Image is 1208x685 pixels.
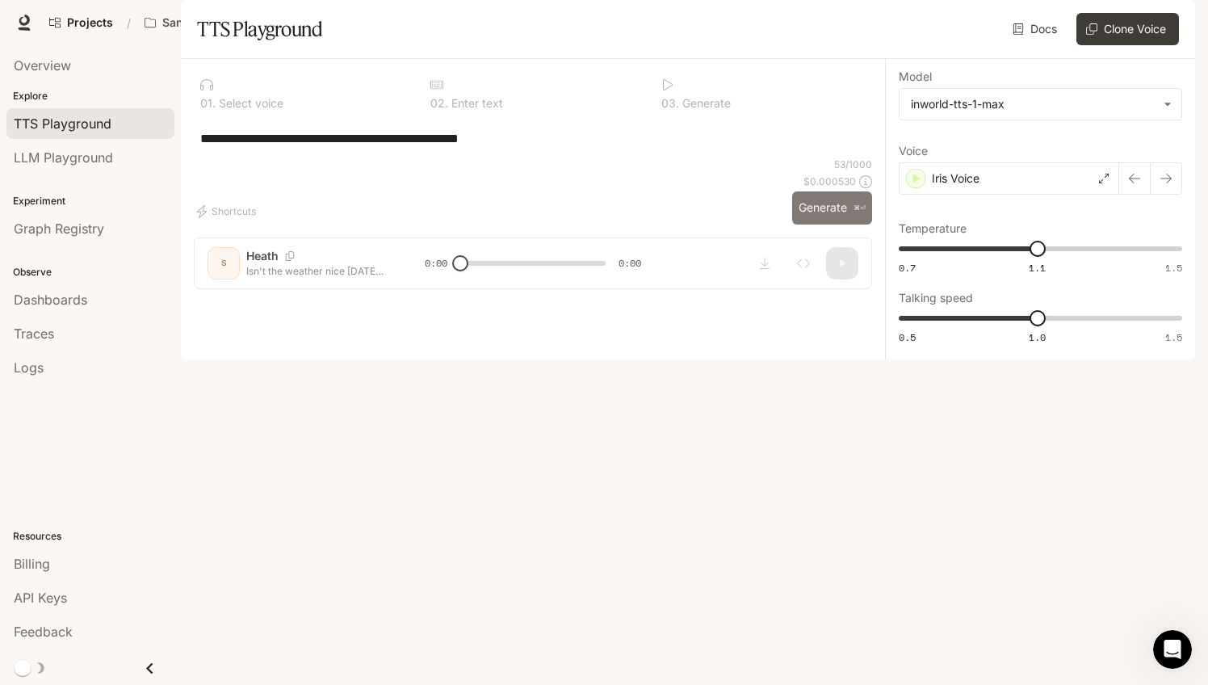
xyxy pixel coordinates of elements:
p: $ 0.000530 [803,174,856,188]
p: Model [899,71,932,82]
span: 1.5 [1165,261,1182,275]
button: Open workspace menu [137,6,249,39]
button: Generate⌘⏎ [792,191,872,225]
span: 1.1 [1029,261,1046,275]
p: Temperature [899,223,967,234]
div: / [120,15,137,32]
p: ⌘⏎ [854,204,866,213]
button: Shortcuts [194,199,262,225]
div: inworld-tts-1-max [900,89,1181,120]
a: Docs [1009,13,1063,45]
p: Voice [899,145,928,157]
span: 1.0 [1029,330,1046,344]
span: 0.5 [899,330,916,344]
span: 1.5 [1165,330,1182,344]
p: 0 1 . [200,98,216,109]
p: Sandcastle [162,16,224,30]
p: Generate [679,98,731,109]
p: 53 / 1000 [834,158,872,171]
iframe: Intercom live chat [1153,630,1192,669]
span: Projects [67,16,113,30]
div: inworld-tts-1-max [911,96,1156,112]
p: Select voice [216,98,283,109]
h1: TTS Playground [197,13,322,45]
a: Go to projects [42,6,120,39]
button: Clone Voice [1076,13,1179,45]
p: 0 2 . [430,98,448,109]
p: 0 3 . [661,98,679,109]
p: Talking speed [899,292,973,304]
p: Enter text [448,98,503,109]
p: Iris Voice [932,170,979,187]
span: 0.7 [899,261,916,275]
